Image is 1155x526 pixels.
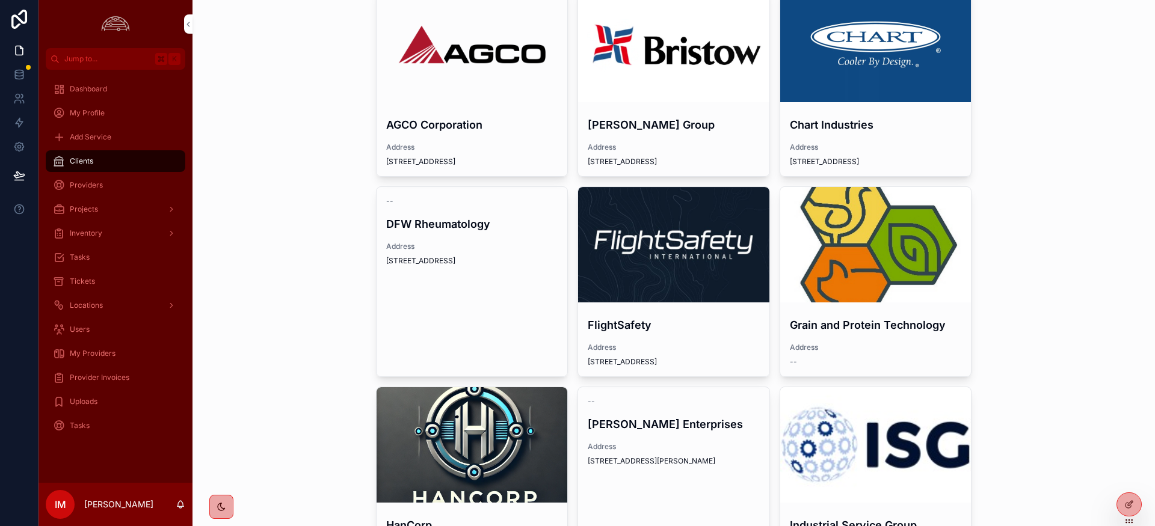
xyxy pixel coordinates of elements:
[84,498,153,510] p: [PERSON_NAME]
[780,187,972,302] div: channels4_profile.jpg
[70,252,90,262] span: Tasks
[64,54,150,64] span: Jump to...
[588,157,760,167] span: [STREET_ADDRESS]
[780,186,972,377] a: Grain and Protein TechnologyAddress--
[70,277,95,286] span: Tickets
[46,174,185,196] a: Providers
[46,48,185,70] button: Jump to...K
[46,295,185,316] a: Locations
[588,142,760,152] span: Address
[588,397,595,406] span: --
[70,84,107,94] span: Dashboard
[588,117,760,133] h4: [PERSON_NAME] Group
[578,187,769,302] div: 1633977066381.jpeg
[46,391,185,412] a: Uploads
[46,246,185,268] a: Tasks
[70,397,97,406] span: Uploads
[70,228,102,238] span: Inventory
[46,367,185,388] a: Provider Invoices
[46,126,185,148] a: Add Service
[377,387,568,503] div: 778c0795d38c4790889d08bccd6235bd28ab7647284e7b1cd2b3dc64200782bb.png
[588,317,760,333] h4: FlightSafety
[70,204,98,214] span: Projects
[70,180,103,190] span: Providers
[376,186,568,377] a: --DFW RheumatologyAddress[STREET_ADDRESS]
[790,117,962,133] h4: Chart Industries
[46,415,185,436] a: Tasks
[46,222,185,244] a: Inventory
[790,317,962,333] h4: Grain and Protein Technology
[46,343,185,364] a: My Providers
[790,142,962,152] span: Address
[38,70,192,452] div: scrollable content
[70,349,115,358] span: My Providers
[46,150,185,172] a: Clients
[386,157,558,167] span: [STREET_ADDRESS]
[46,102,185,124] a: My Profile
[170,54,179,64] span: K
[70,421,90,430] span: Tasks
[588,357,760,367] span: [STREET_ADDRESS]
[70,156,93,166] span: Clients
[790,357,797,367] span: --
[386,142,558,152] span: Address
[577,186,770,377] a: FlightSafetyAddress[STREET_ADDRESS]
[790,343,962,352] span: Address
[588,442,760,451] span: Address
[70,132,111,142] span: Add Service
[386,256,558,266] span: [STREET_ADDRESS]
[386,197,393,206] span: --
[46,271,185,292] a: Tickets
[386,117,558,133] h4: AGCO Corporation
[70,108,105,118] span: My Profile
[46,78,185,100] a: Dashboard
[386,242,558,251] span: Address
[46,319,185,340] a: Users
[70,373,129,382] span: Provider Invoices
[588,416,760,432] h4: [PERSON_NAME] Enterprises
[780,387,972,503] div: the_industrial_service_group_logo.jpeg
[46,198,185,220] a: Projects
[98,14,133,34] img: App logo
[588,343,760,352] span: Address
[70,325,90,334] span: Users
[55,497,66,512] span: IM
[588,456,760,466] span: [STREET_ADDRESS][PERSON_NAME]
[790,157,962,167] span: [STREET_ADDRESS]
[70,301,103,310] span: Locations
[386,216,558,232] h4: DFW Rheumatology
